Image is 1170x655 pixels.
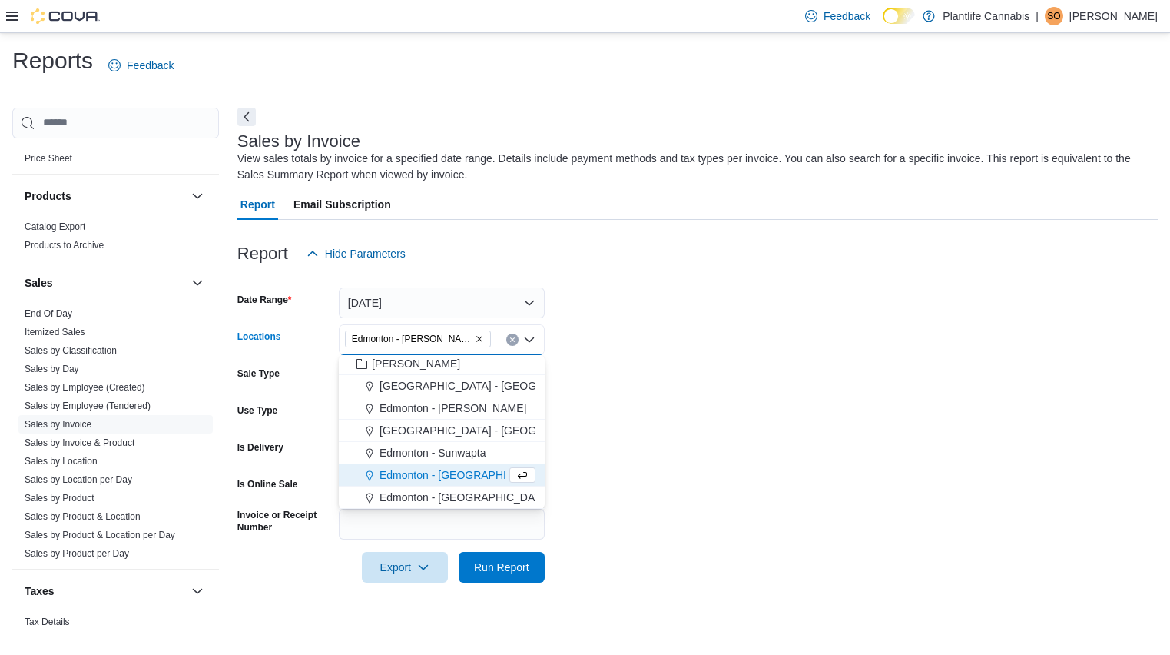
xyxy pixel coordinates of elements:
span: Feedback [127,58,174,73]
span: Sales by Employee (Tendered) [25,400,151,412]
a: Sales by Day [25,364,79,374]
span: Edmonton - Terra Losa [345,331,491,347]
span: Hide Parameters [325,246,406,261]
span: Sales by Product per Day [25,547,129,560]
div: View sales totals by invoice for a specified date range. Details include payment methods and tax ... [237,151,1150,183]
button: Clear input [506,334,519,346]
a: Sales by Classification [25,345,117,356]
span: Edmonton - [GEOGRAPHIC_DATA] Currents [380,490,595,505]
button: Remove Edmonton - Terra Losa from selection in this group [475,334,484,344]
label: Is Online Sale [237,478,298,490]
button: Hide Parameters [300,238,412,269]
span: Sales by Day [25,363,79,375]
span: Catalog Export [25,221,85,233]
button: Edmonton - Sunwapta [339,442,545,464]
span: Itemized Sales [25,326,85,338]
button: Products [188,187,207,205]
span: Tax Details [25,616,70,628]
a: Price Sheet [25,153,72,164]
h3: Report [237,244,288,263]
a: Sales by Product & Location per Day [25,530,175,540]
a: Sales by Employee (Created) [25,382,145,393]
p: | [1036,7,1039,25]
button: [GEOGRAPHIC_DATA] - [GEOGRAPHIC_DATA] [339,420,545,442]
div: Products [12,218,219,261]
a: Sales by Location per Day [25,474,132,485]
span: Sales by Product [25,492,94,504]
button: Taxes [25,584,185,599]
button: Sales [188,274,207,292]
button: Export [362,552,448,583]
button: [GEOGRAPHIC_DATA] - [GEOGRAPHIC_DATA] [339,375,545,397]
span: Sales by Classification [25,344,117,357]
a: Feedback [799,1,877,32]
span: Feedback [824,8,870,24]
span: Edmonton - [PERSON_NAME] [352,331,472,347]
a: Sales by Product [25,493,94,504]
span: SO [1047,7,1060,25]
a: Sales by Invoice & Product [25,437,134,448]
a: Products to Archive [25,240,104,251]
h1: Reports [12,45,93,76]
span: Products to Archive [25,239,104,251]
button: Close list of options [523,334,535,346]
p: [PERSON_NAME] [1069,7,1158,25]
h3: Taxes [25,584,55,599]
label: Sale Type [237,367,280,380]
a: Sales by Employee (Tendered) [25,401,151,411]
label: Invoice or Receipt Number [237,509,333,534]
span: Sales by Invoice & Product [25,437,134,449]
span: Edmonton - [PERSON_NAME] [380,401,526,416]
a: Sales by Invoice [25,419,91,430]
span: Run Report [474,560,529,575]
button: [DATE] [339,288,545,318]
button: Run Report [459,552,545,583]
span: [GEOGRAPHIC_DATA] - [GEOGRAPHIC_DATA] [380,423,613,438]
span: Sales by Location [25,455,98,467]
label: Is Delivery [237,441,283,454]
a: Feedback [102,50,180,81]
span: Edmonton - [GEOGRAPHIC_DATA] [380,467,550,483]
button: Products [25,188,185,204]
div: Sales [12,304,219,569]
h3: Sales by Invoice [237,132,360,151]
label: Use Type [237,404,277,417]
a: Catalog Export [25,221,85,232]
span: Export [371,552,439,583]
a: End Of Day [25,308,72,319]
span: Sales by Location per Day [25,474,132,486]
label: Locations [237,331,281,343]
span: Email Subscription [293,189,391,220]
span: Edmonton - Sunwapta [380,445,486,460]
button: Taxes [188,582,207,600]
h3: Products [25,188,71,204]
img: Cova [31,8,100,24]
span: [PERSON_NAME] [372,356,460,371]
span: Sales by Product & Location [25,510,141,523]
button: Edmonton - [GEOGRAPHIC_DATA] [339,464,545,487]
label: Date Range [237,294,292,306]
a: Sales by Location [25,456,98,467]
span: End Of Day [25,308,72,320]
input: Dark Mode [883,8,915,24]
span: Sales by Employee (Created) [25,381,145,394]
span: [GEOGRAPHIC_DATA] - [GEOGRAPHIC_DATA] [380,378,613,394]
button: [PERSON_NAME] [339,353,545,375]
h3: Sales [25,275,53,291]
a: Sales by Product per Day [25,548,129,559]
p: Plantlife Cannabis [943,7,1029,25]
span: Sales by Product & Location per Day [25,529,175,541]
a: Sales by Product & Location [25,511,141,522]
span: Report [240,189,275,220]
span: Price Sheet [25,152,72,165]
button: Edmonton - [GEOGRAPHIC_DATA] Currents [339,487,545,509]
a: Tax Details [25,617,70,627]
div: Shaylene Orbeck [1045,7,1063,25]
a: Itemized Sales [25,327,85,337]
button: Sales [25,275,185,291]
button: Next [237,108,256,126]
span: Sales by Invoice [25,418,91,431]
button: Edmonton - [PERSON_NAME] [339,397,545,420]
div: Pricing [12,149,219,174]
